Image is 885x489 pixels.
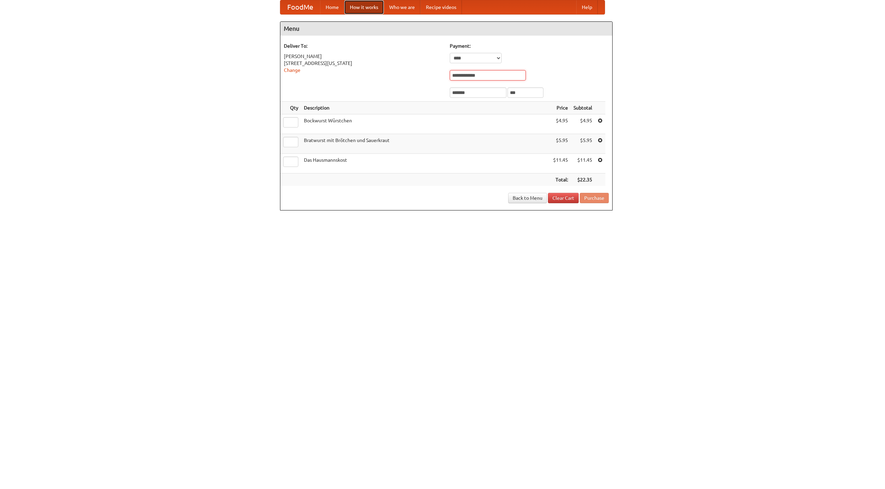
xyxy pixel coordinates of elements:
[571,173,595,186] th: $22.35
[280,22,612,36] h4: Menu
[571,154,595,173] td: $11.45
[550,134,571,154] td: $5.95
[580,193,609,203] button: Purchase
[284,43,443,49] h5: Deliver To:
[571,134,595,154] td: $5.95
[280,0,320,14] a: FoodMe
[550,114,571,134] td: $4.95
[301,134,550,154] td: Bratwurst mit Brötchen und Sauerkraut
[571,102,595,114] th: Subtotal
[550,102,571,114] th: Price
[550,173,571,186] th: Total:
[301,114,550,134] td: Bockwurst Würstchen
[450,43,609,49] h5: Payment:
[284,53,443,60] div: [PERSON_NAME]
[548,193,579,203] a: Clear Cart
[571,114,595,134] td: $4.95
[301,154,550,173] td: Das Hausmannskost
[384,0,420,14] a: Who we are
[508,193,547,203] a: Back to Menu
[284,67,300,73] a: Change
[280,102,301,114] th: Qty
[420,0,462,14] a: Recipe videos
[344,0,384,14] a: How it works
[284,60,443,67] div: [STREET_ADDRESS][US_STATE]
[550,154,571,173] td: $11.45
[301,102,550,114] th: Description
[320,0,344,14] a: Home
[576,0,598,14] a: Help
